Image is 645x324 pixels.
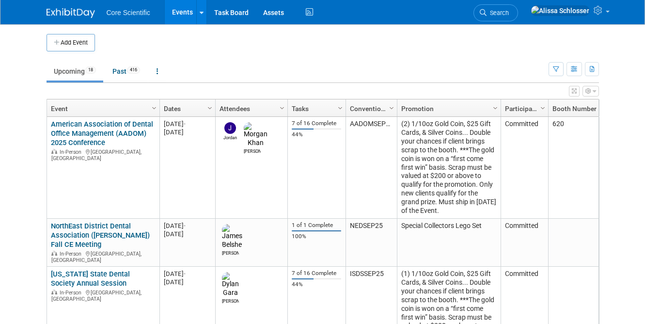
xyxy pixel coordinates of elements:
a: Attendees [220,100,281,117]
a: Upcoming18 [47,62,103,81]
td: 620 [548,117,608,219]
img: ExhibitDay [47,8,95,18]
a: Column Settings [490,100,501,115]
td: NEDSEP25 [346,219,397,267]
span: 416 [127,66,140,74]
div: [DATE] [164,270,211,278]
img: James Belshe [222,224,242,249]
div: [DATE] [164,278,211,286]
span: Column Settings [491,104,499,112]
a: Search [473,4,518,21]
a: Column Settings [205,100,215,115]
a: Column Settings [597,100,608,115]
img: Morgan Khan [244,122,267,147]
div: [GEOGRAPHIC_DATA], [GEOGRAPHIC_DATA] [51,288,155,303]
div: Dylan Gara [222,297,239,305]
a: Participation [505,100,542,117]
td: (2) 1/10oz Gold Coin, $25 Gift Cards, & Silver Coins... Double your chances if client brings scra... [397,117,501,219]
div: [DATE] [164,222,211,230]
div: [GEOGRAPHIC_DATA], [GEOGRAPHIC_DATA] [51,249,155,264]
a: Event [51,100,153,117]
img: Jordan McCullough [224,122,236,134]
span: Search [487,9,509,16]
div: 7 of 16 Complete [292,270,341,277]
div: [DATE] [164,128,211,136]
img: Dylan Gara [222,272,239,297]
span: In-Person [60,290,84,296]
a: Tasks [292,100,339,117]
span: Column Settings [388,104,395,112]
button: Add Event [47,34,95,51]
a: Past416 [105,62,147,81]
div: 1 of 1 Complete [292,222,341,229]
a: Column Settings [277,100,287,115]
div: 44% [292,131,341,138]
a: Convention Code [350,100,391,117]
a: Promotion [401,100,494,117]
a: [US_STATE] State Dental Society Annual Session [51,270,130,288]
a: Dates [164,100,209,117]
img: In-Person Event [51,149,57,154]
div: Morgan Khan [244,147,261,155]
span: Column Settings [336,104,344,112]
td: Committed [501,117,548,219]
div: [DATE] [164,230,211,238]
div: James Belshe [222,249,239,257]
span: 18 [85,66,96,74]
span: - [184,270,186,277]
span: In-Person [60,251,84,257]
a: Column Settings [386,100,397,115]
div: 100% [292,233,341,240]
span: - [184,222,186,229]
span: Column Settings [278,104,286,112]
a: Booth Number [552,100,601,117]
img: In-Person Event [51,251,57,256]
a: Column Settings [537,100,548,115]
td: Special Collectors Lego Set [397,219,501,267]
a: NorthEast District Dental Association ([PERSON_NAME]) Fall CE Meeting [51,222,150,249]
a: American Association of Dental Office Management (AADOM) 2025 Conference [51,120,153,147]
td: Committed [501,219,548,267]
a: Column Settings [335,100,346,115]
div: [GEOGRAPHIC_DATA], [GEOGRAPHIC_DATA] [51,147,155,162]
div: 44% [292,281,341,288]
a: Column Settings [149,100,159,115]
img: Alissa Schlosser [531,5,590,16]
span: - [184,120,186,128]
span: Column Settings [539,104,547,112]
div: [DATE] [164,120,211,128]
span: Column Settings [150,104,158,112]
td: AADOMSEP25 [346,117,397,219]
span: Column Settings [206,104,214,112]
img: In-Person Event [51,290,57,294]
span: Core Scientific [107,9,150,16]
span: In-Person [60,149,84,155]
div: Jordan McCullough [222,134,239,141]
div: 7 of 16 Complete [292,120,341,127]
